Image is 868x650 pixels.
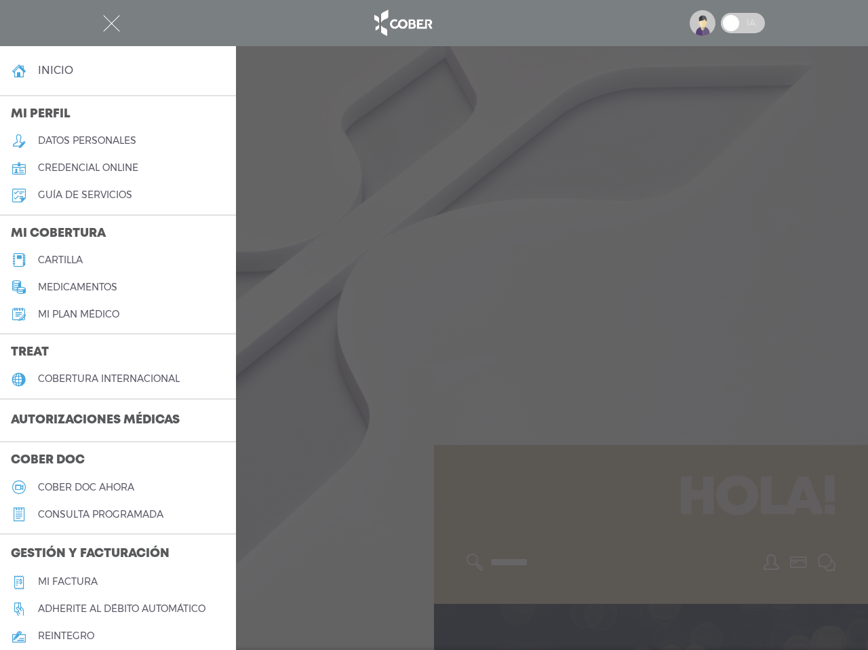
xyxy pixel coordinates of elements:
h5: datos personales [38,135,136,147]
h5: reintegro [38,630,94,642]
h5: medicamentos [38,282,117,293]
h5: Mi plan médico [38,309,119,320]
h5: Cober doc ahora [38,482,134,493]
h5: Adherite al débito automático [38,603,205,615]
img: logo_cober_home-white.png [367,7,438,39]
img: profile-placeholder.svg [690,10,715,36]
h4: inicio [38,64,73,77]
h5: cartilla [38,254,83,266]
h5: cobertura internacional [38,373,180,385]
h5: Mi factura [38,576,98,588]
h5: consulta programada [38,509,163,520]
img: Cober_menu-close-white.svg [103,15,120,32]
h5: credencial online [38,162,138,174]
h5: guía de servicios [38,189,132,201]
